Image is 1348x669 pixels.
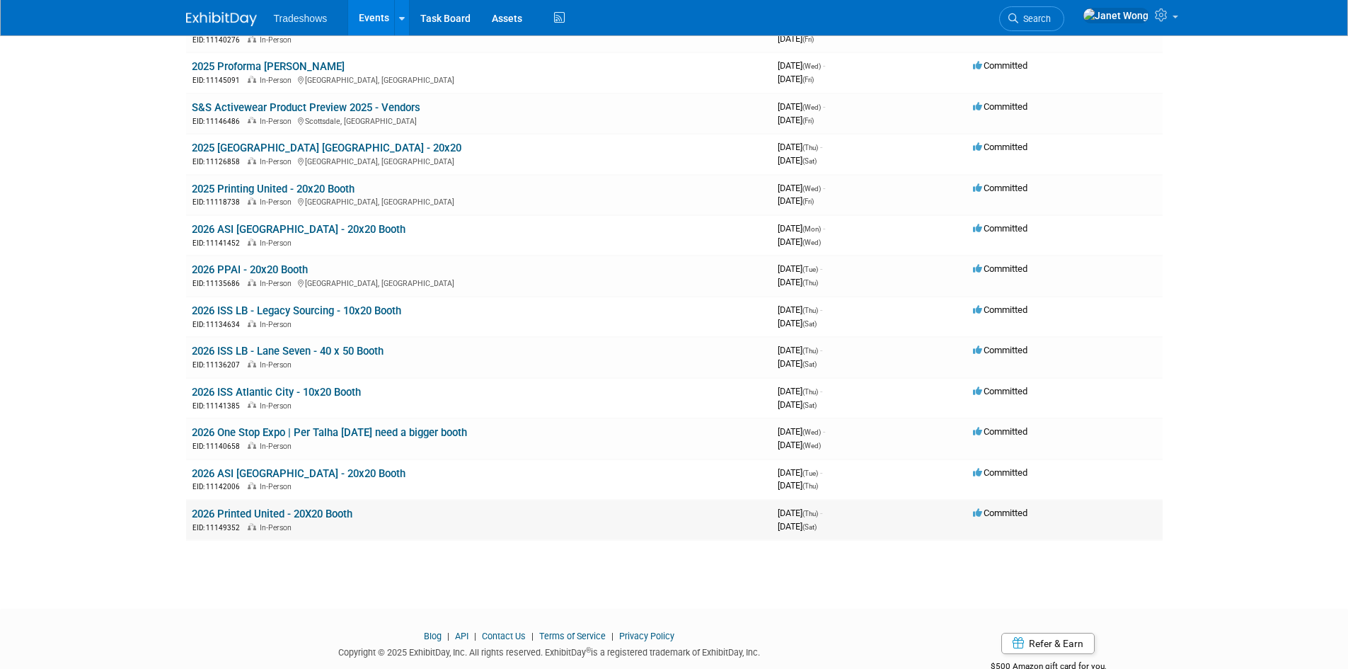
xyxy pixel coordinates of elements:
[192,36,246,44] span: EID: 11140276
[248,239,256,246] img: In-Person Event
[820,467,822,478] span: -
[820,142,822,152] span: -
[192,402,246,410] span: EID: 11141385
[192,155,766,167] div: [GEOGRAPHIC_DATA], [GEOGRAPHIC_DATA]
[820,263,822,274] span: -
[778,33,814,44] span: [DATE]
[260,76,296,85] span: In-Person
[248,117,256,124] img: In-Person Event
[973,142,1027,152] span: Committed
[802,482,818,490] span: (Thu)
[619,631,674,641] a: Privacy Policy
[192,524,246,532] span: EID: 11149352
[248,320,256,327] img: In-Person Event
[192,508,352,520] a: 2026 Printed United - 20X20 Booth
[802,144,818,151] span: (Thu)
[586,646,591,654] sup: ®
[802,428,821,436] span: (Wed)
[973,101,1027,112] span: Committed
[802,523,817,531] span: (Sat)
[192,198,246,206] span: EID: 11118738
[973,345,1027,355] span: Committed
[192,442,246,450] span: EID: 11140658
[820,386,822,396] span: -
[248,35,256,42] img: In-Person Event
[802,442,821,450] span: (Wed)
[192,60,345,73] a: 2025 Proforma [PERSON_NAME]
[778,318,817,328] span: [DATE]
[802,62,821,70] span: (Wed)
[802,347,818,355] span: (Thu)
[444,631,453,641] span: |
[192,361,246,369] span: EID: 11136207
[192,195,766,207] div: [GEOGRAPHIC_DATA], [GEOGRAPHIC_DATA]
[802,360,817,368] span: (Sat)
[823,223,825,234] span: -
[973,467,1027,478] span: Committed
[260,117,296,126] span: In-Person
[192,263,308,276] a: 2026 PPAI - 20x20 Booth
[802,388,818,396] span: (Thu)
[248,157,256,164] img: In-Person Event
[778,195,814,206] span: [DATE]
[973,60,1027,71] span: Committed
[802,117,814,125] span: (Fri)
[248,279,256,286] img: In-Person Event
[802,157,817,165] span: (Sat)
[973,263,1027,274] span: Committed
[778,277,818,287] span: [DATE]
[802,35,814,43] span: (Fri)
[820,508,822,518] span: -
[823,183,825,193] span: -
[192,321,246,328] span: EID: 11134634
[192,76,246,84] span: EID: 11145091
[192,483,246,491] span: EID: 11142006
[823,426,825,437] span: -
[820,345,822,355] span: -
[471,631,480,641] span: |
[778,236,821,247] span: [DATE]
[778,101,825,112] span: [DATE]
[192,118,246,125] span: EID: 11146486
[248,76,256,83] img: In-Person Event
[260,157,296,166] span: In-Person
[802,265,818,273] span: (Tue)
[192,74,766,86] div: [GEOGRAPHIC_DATA], [GEOGRAPHIC_DATA]
[802,198,814,205] span: (Fri)
[260,198,296,207] span: In-Person
[973,304,1027,315] span: Committed
[248,360,256,367] img: In-Person Event
[192,223,405,236] a: 2026 ASI [GEOGRAPHIC_DATA] - 20x20 Booth
[973,183,1027,193] span: Committed
[778,155,817,166] span: [DATE]
[260,401,296,411] span: In-Person
[802,510,818,518] span: (Thu)
[528,631,537,641] span: |
[248,198,256,205] img: In-Person Event
[260,239,296,248] span: In-Person
[248,523,256,530] img: In-Person Event
[192,277,766,289] div: [GEOGRAPHIC_DATA], [GEOGRAPHIC_DATA]
[192,467,405,480] a: 2026 ASI [GEOGRAPHIC_DATA] - 20x20 Booth
[778,183,825,193] span: [DATE]
[274,13,328,24] span: Tradeshows
[192,426,467,439] a: 2026 One Stop Expo | Per Talha [DATE] need a bigger booth
[1001,633,1095,654] a: Refer & Earn
[778,263,822,274] span: [DATE]
[186,12,257,26] img: ExhibitDay
[973,386,1027,396] span: Committed
[802,239,821,246] span: (Wed)
[192,183,355,195] a: 2025 Printing United - 20x20 Booth
[778,386,822,396] span: [DATE]
[973,223,1027,234] span: Committed
[778,521,817,532] span: [DATE]
[802,76,814,84] span: (Fri)
[192,239,246,247] span: EID: 11141452
[823,60,825,71] span: -
[192,304,401,317] a: 2026 ISS LB - Legacy Sourcing - 10x20 Booth
[260,35,296,45] span: In-Person
[973,508,1027,518] span: Committed
[802,185,821,193] span: (Wed)
[778,467,822,478] span: [DATE]
[778,426,825,437] span: [DATE]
